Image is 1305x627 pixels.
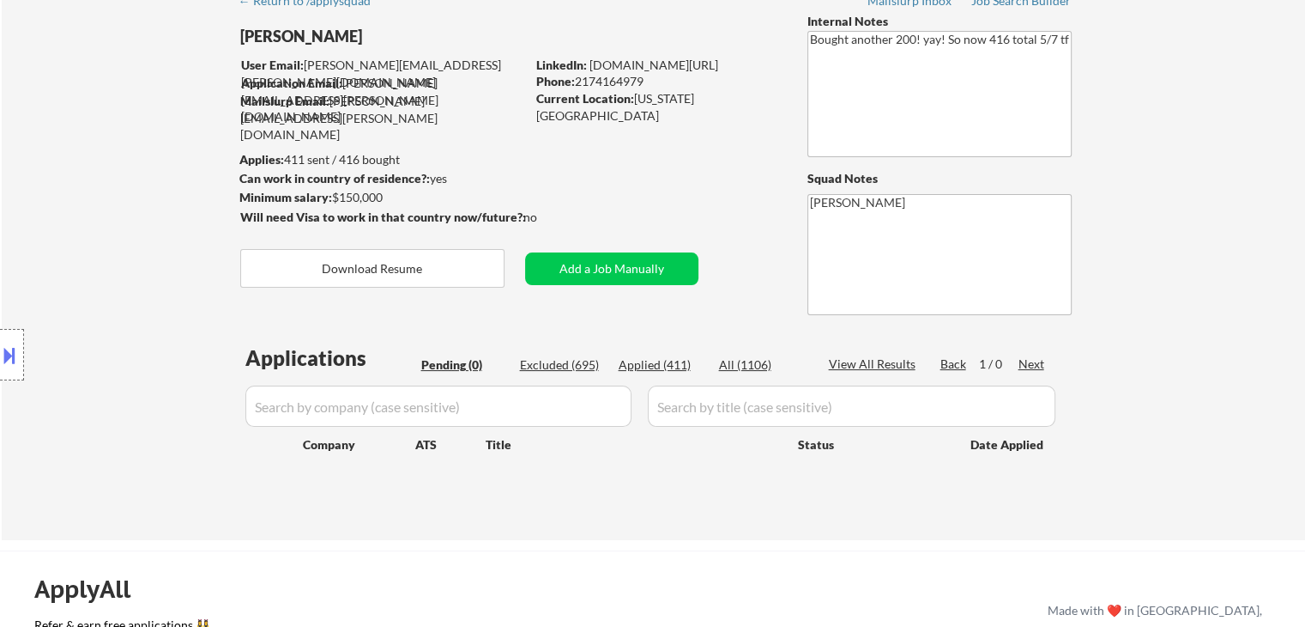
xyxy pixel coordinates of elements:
[245,348,415,368] div: Applications
[970,436,1046,454] div: Date Applied
[829,356,921,373] div: View All Results
[240,210,526,224] strong: Will need Visa to work in that country now/future?:
[536,90,779,124] div: [US_STATE][GEOGRAPHIC_DATA]
[239,189,525,206] div: $150,000
[798,429,946,460] div: Status
[719,356,805,374] div: All (1106)
[241,57,525,90] div: [PERSON_NAME][EMAIL_ADDRESS][PERSON_NAME][DOMAIN_NAME]
[520,356,606,374] div: Excluded (695)
[525,253,698,285] button: Add a Job Manually
[979,356,1018,373] div: 1 / 0
[536,91,634,106] strong: Current Location:
[421,356,507,374] div: Pending (0)
[536,73,779,90] div: 2174164979
[239,171,430,186] strong: Can work in country of residence?:
[807,170,1072,187] div: Squad Notes
[486,436,782,454] div: Title
[241,58,304,72] strong: User Email:
[589,58,718,72] a: [DOMAIN_NAME][URL]
[240,26,593,47] div: [PERSON_NAME]
[303,436,415,454] div: Company
[415,436,486,454] div: ATS
[536,74,575,88] strong: Phone:
[240,94,329,108] strong: Mailslurp Email:
[1018,356,1046,373] div: Next
[619,356,704,374] div: Applied (411)
[648,386,1055,427] input: Search by title (case sensitive)
[239,170,520,187] div: yes
[523,209,572,226] div: no
[245,386,631,427] input: Search by company (case sensitive)
[807,13,1072,30] div: Internal Notes
[241,76,342,90] strong: Application Email:
[241,75,525,125] div: [PERSON_NAME][EMAIL_ADDRESS][PERSON_NAME][DOMAIN_NAME]
[239,151,525,168] div: 411 sent / 416 bought
[940,356,968,373] div: Back
[240,93,525,143] div: [PERSON_NAME][EMAIL_ADDRESS][PERSON_NAME][DOMAIN_NAME]
[536,58,587,72] strong: LinkedIn:
[240,249,504,288] button: Download Resume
